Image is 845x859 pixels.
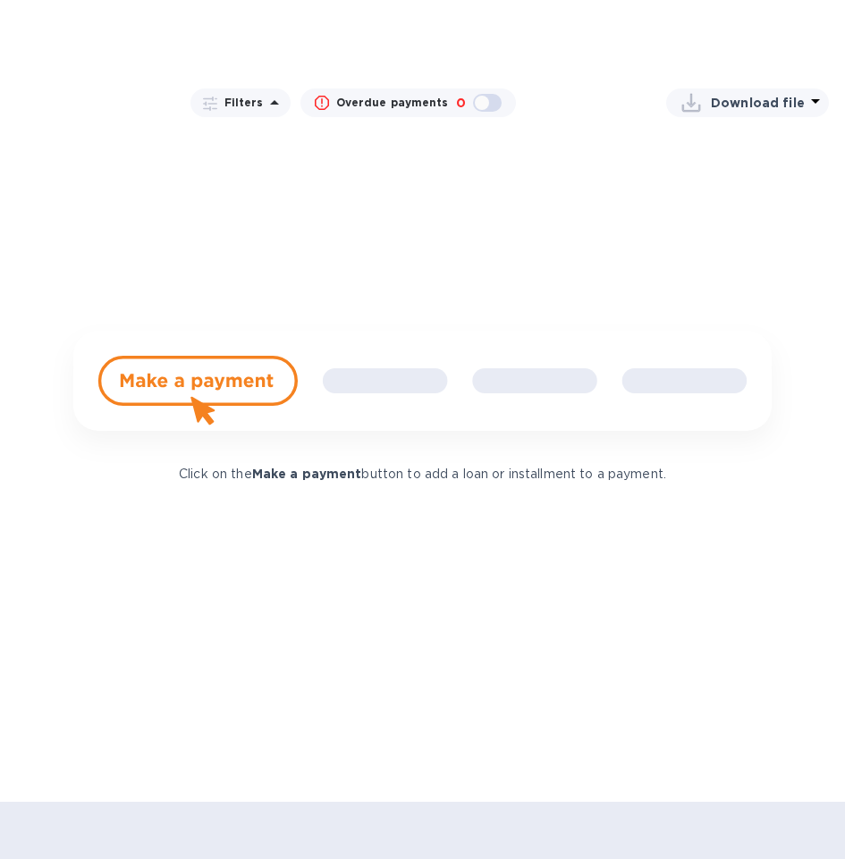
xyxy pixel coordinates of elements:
p: Click on the button to add a loan or installment to a payment. [48,465,797,484]
b: Make a payment [252,467,362,481]
p: Download file [711,94,805,112]
button: Overdue payments0 [300,88,516,117]
p: Filters [217,95,264,110]
p: Overdue payments [336,95,449,111]
p: 0 [456,94,466,113]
